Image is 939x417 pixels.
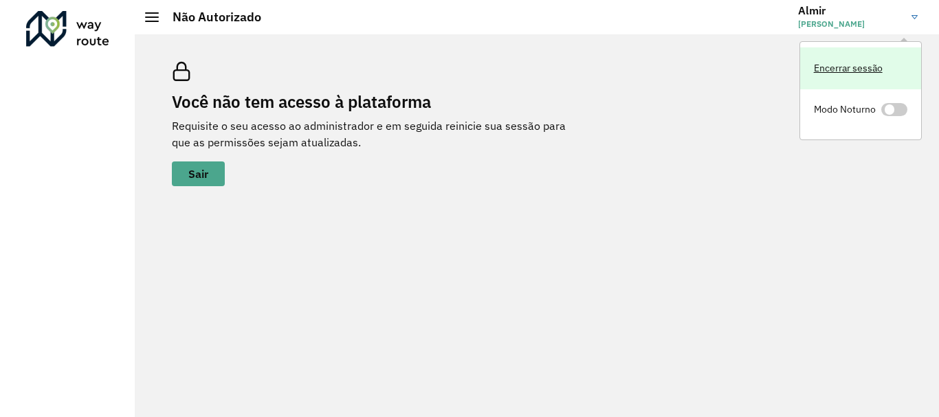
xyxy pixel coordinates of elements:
h3: Almir [798,4,901,17]
h2: Você não tem acesso à plataforma [172,92,584,112]
h2: Não Autorizado [159,10,261,25]
button: button [172,161,225,186]
span: Modo Noturno [814,102,876,117]
span: [PERSON_NAME] [798,18,901,30]
a: Encerrar sessão [800,47,921,89]
span: Sair [188,168,208,179]
p: Requisite o seu acesso ao administrador e em seguida reinicie sua sessão para que as permissões s... [172,117,584,150]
